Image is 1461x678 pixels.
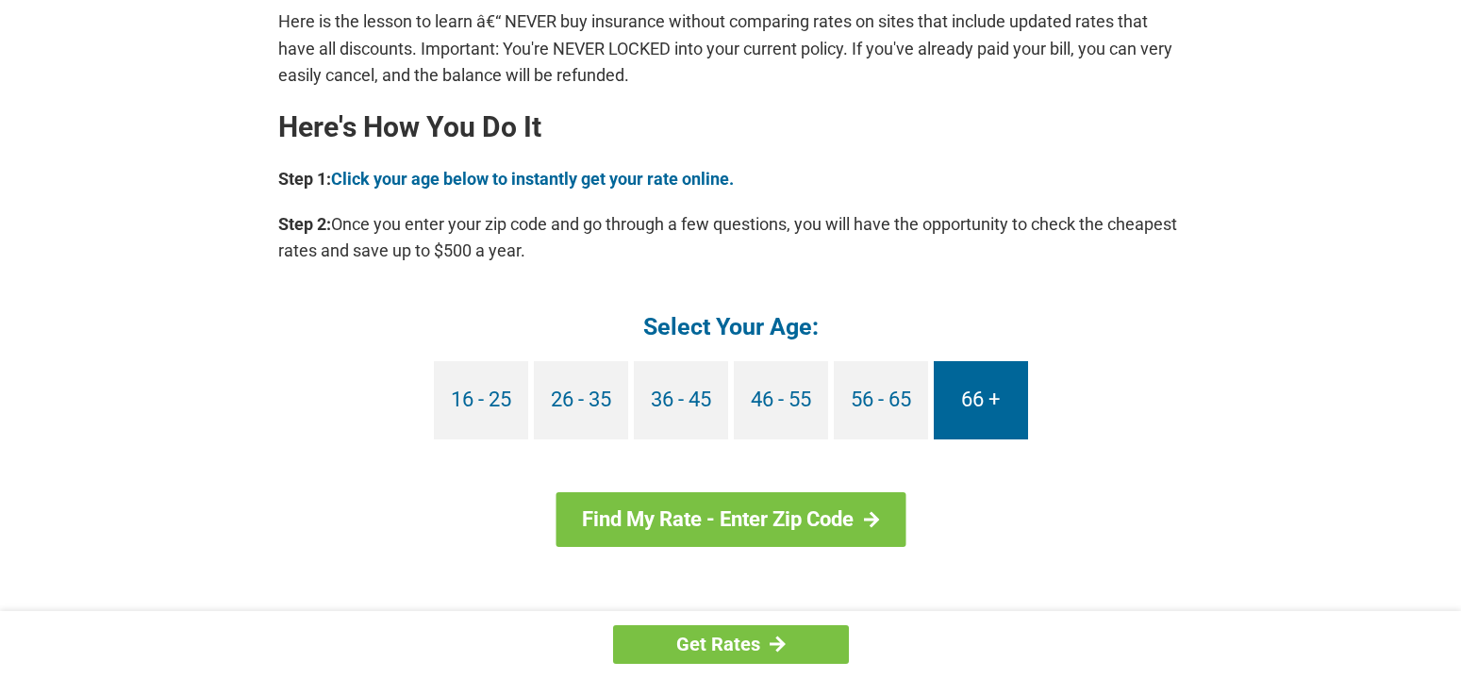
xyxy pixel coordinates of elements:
[278,112,1184,142] h2: Here's How You Do It
[634,361,728,439] a: 36 - 45
[556,492,905,547] a: Find My Rate - Enter Zip Code
[613,625,849,664] a: Get Rates
[278,169,331,189] b: Step 1:
[278,214,331,234] b: Step 2:
[278,311,1184,342] h4: Select Your Age:
[934,361,1028,439] a: 66 +
[278,8,1184,88] p: Here is the lesson to learn â€“ NEVER buy insurance without comparing rates on sites that include...
[331,169,734,189] a: Click your age below to instantly get your rate online.
[734,361,828,439] a: 46 - 55
[434,361,528,439] a: 16 - 25
[834,361,928,439] a: 56 - 65
[534,361,628,439] a: 26 - 35
[278,211,1184,264] p: Once you enter your zip code and go through a few questions, you will have the opportunity to che...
